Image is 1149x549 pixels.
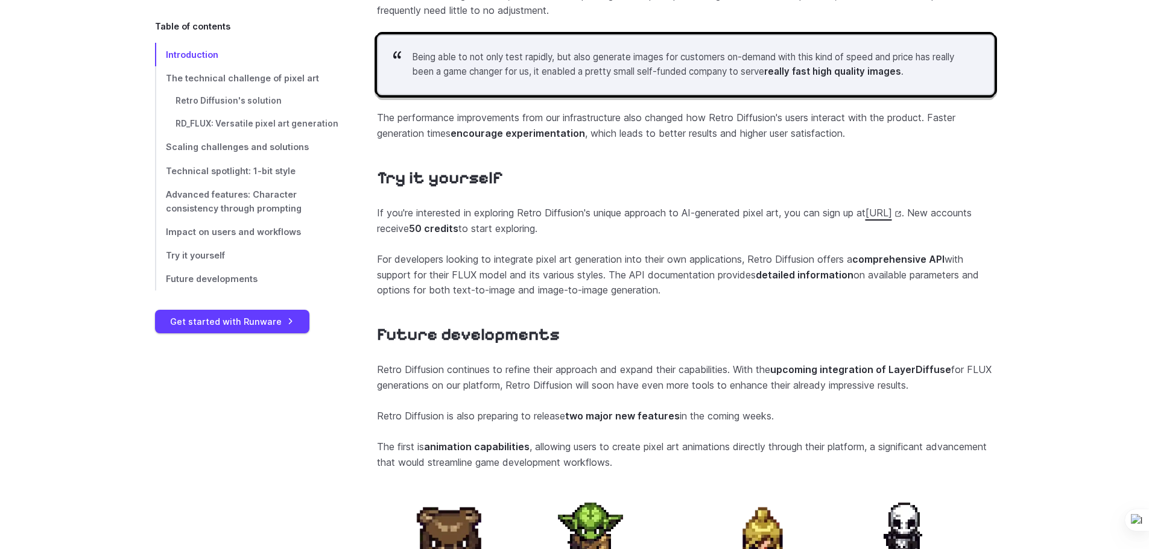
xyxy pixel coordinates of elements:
strong: encourage experimentation [451,127,585,139]
strong: really fast high quality images [764,66,901,77]
a: RD_FLUX: Versatile pixel art generation [155,113,338,136]
a: Try it yourself [155,243,338,267]
a: Technical spotlight: 1-bit style [155,159,338,183]
a: Introduction [155,43,338,66]
span: Future developments [166,274,258,284]
strong: detailed information [756,269,853,281]
span: Scaling challenges and solutions [166,142,309,152]
p: The performance improvements from our infrastructure also changed how Retro Diffusion's users int... [377,110,995,141]
a: Advanced features: Character consistency through prompting [155,183,338,220]
a: Future developments [155,267,338,290]
span: RD_FLUX: Versatile pixel art generation [176,119,338,128]
span: Impact on users and workflows [166,227,301,237]
p: For developers looking to integrate pixel art generation into their own applications, Retro Diffu... [377,252,995,298]
strong: animation capabilities [424,441,530,453]
p: The first is , allowing users to create pixel art animations directly through their platform, a s... [377,439,995,470]
strong: 50 credits [409,222,458,234]
span: Try it yourself [166,250,225,260]
a: Retro Diffusion's solution [155,90,338,113]
span: Technical spotlight: 1-bit style [166,166,296,176]
strong: upcoming integration of LayerDiffuse [770,363,951,375]
strong: two major new features [565,410,680,422]
a: Scaling challenges and solutions [155,136,338,159]
span: Advanced features: Character consistency through prompting [166,189,302,213]
span: Table of contents [155,19,230,33]
a: Impact on users and workflows [155,220,338,243]
span: Retro Diffusion's solution [176,96,282,105]
p: Retro Diffusion is also preparing to release in the coming weeks. [377,409,995,424]
a: Future developments [377,324,560,345]
a: Get started with Runware [155,310,309,333]
a: The technical challenge of pixel art [155,66,338,90]
a: [URL] [866,207,902,219]
strong: comprehensive API [852,253,945,265]
p: Retro Diffusion continues to refine their approach and expand their capabilities. With the for FL... [377,362,995,393]
p: If you're interested in exploring Retro Diffusion's unique approach to AI-generated pixel art, yo... [377,205,995,236]
a: Try it yourself [377,168,503,189]
p: Being able to not only test rapidly, but also generate images for customers on-demand with this k... [412,50,974,80]
span: Introduction [166,49,218,60]
span: The technical challenge of pixel art [166,73,319,83]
